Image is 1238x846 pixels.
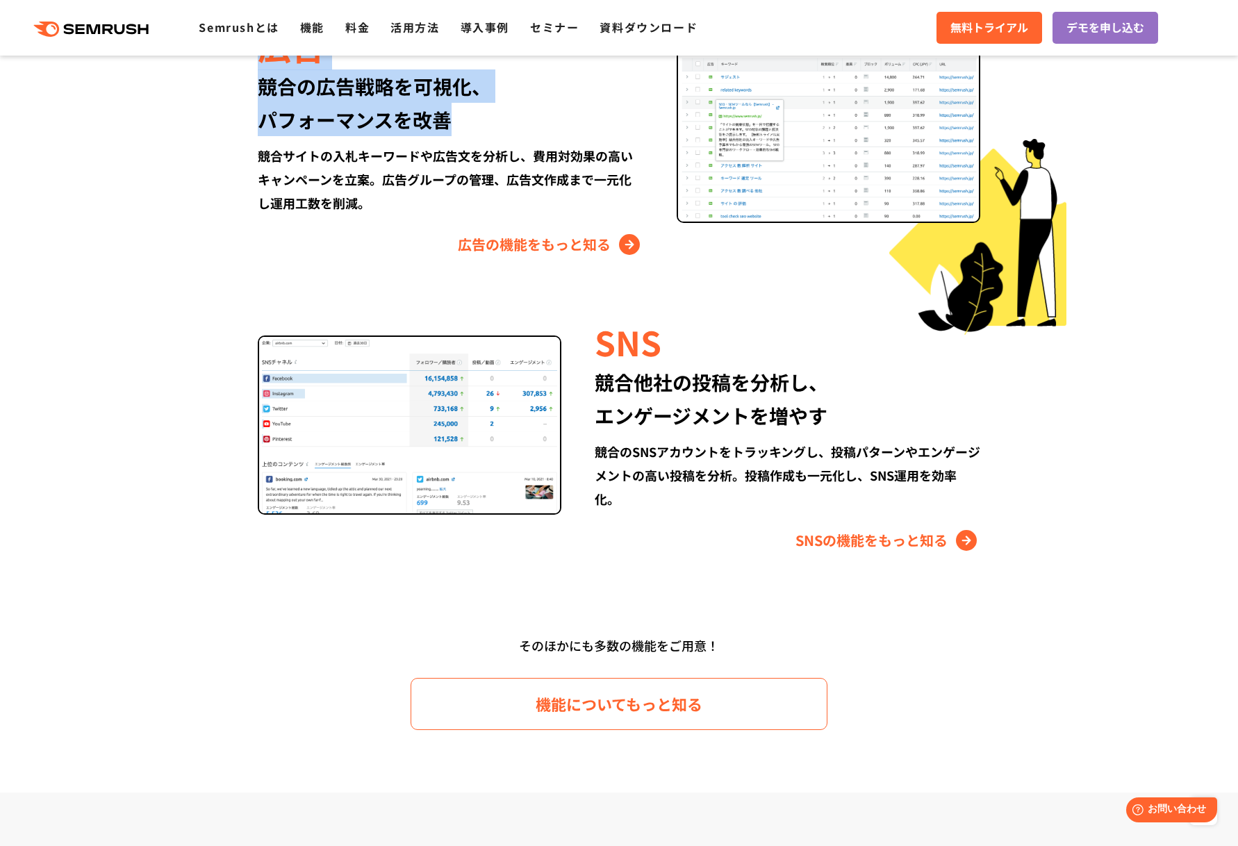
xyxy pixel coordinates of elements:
a: 活用方法 [390,19,439,35]
div: 競合サイトの入札キーワードや広告文を分析し、費用対効果の高いキャンペーンを立案。広告グループの管理、広告文作成まで一元化し運用工数を削減。 [258,144,643,215]
div: そのほかにも多数の機能をご用意！ [220,633,1018,658]
a: デモを申し込む [1053,12,1158,44]
span: 無料トライアル [950,19,1028,37]
a: SNSの機能をもっと知る [795,529,980,551]
a: セミナー [530,19,579,35]
span: デモを申し込む [1066,19,1144,37]
div: 競合他社の投稿を分析し、 エンゲージメントを増やす [595,365,980,432]
a: 料金 [345,19,370,35]
iframe: Help widget launcher [1114,792,1223,831]
div: 競合のSNSアカウントをトラッキングし、投稿パターンやエンゲージメントの高い投稿を分析。投稿作成も一元化し、SNS運用を効率化。 [595,440,980,511]
a: Semrushとは [199,19,279,35]
a: 機能についてもっと知る [411,678,827,730]
a: 無料トライアル [936,12,1042,44]
span: 機能についてもっと知る [536,692,702,716]
a: 資料ダウンロード [600,19,698,35]
a: 広告の機能をもっと知る [458,233,643,256]
a: 機能 [300,19,324,35]
a: 導入事例 [461,19,509,35]
div: 競合の広告戦略を可視化、 パフォーマンスを改善 [258,69,643,136]
div: SNS [595,318,980,365]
